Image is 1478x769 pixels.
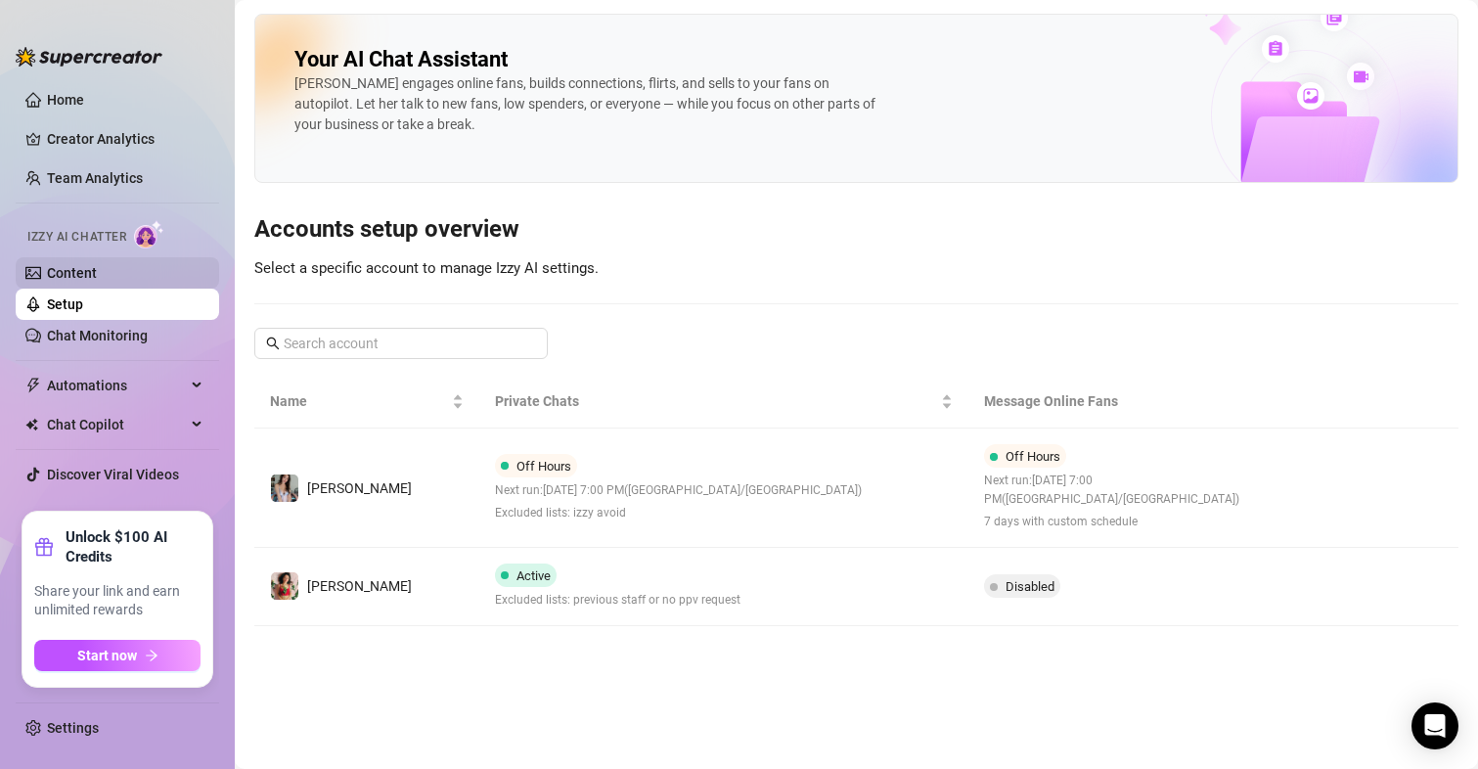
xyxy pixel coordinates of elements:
th: Private Chats [479,375,969,429]
h2: Your AI Chat Assistant [294,46,508,73]
a: Content [47,265,97,281]
th: Message Online Fans [968,375,1295,429]
button: Start nowarrow-right [34,640,201,671]
a: Discover Viral Videos [47,467,179,482]
h3: Accounts setup overview [254,214,1458,246]
span: arrow-right [145,649,158,662]
img: Chat Copilot [25,418,38,431]
div: [PERSON_NAME] engages online fans, builds connections, flirts, and sells to your fans on autopilo... [294,73,881,135]
input: Search account [284,333,520,354]
img: maki [271,572,298,600]
span: Disabled [1006,579,1054,594]
img: logo-BBDzfeDw.svg [16,47,162,67]
div: Open Intercom Messenger [1411,702,1458,749]
span: gift [34,537,54,557]
span: Select a specific account to manage Izzy AI settings. [254,259,599,277]
span: Share your link and earn unlimited rewards [34,582,201,620]
span: Automations [47,370,186,401]
span: Next run: [DATE] 7:00 PM ( [GEOGRAPHIC_DATA]/[GEOGRAPHIC_DATA] ) [984,472,1279,509]
span: Chat Copilot [47,409,186,440]
span: thunderbolt [25,378,41,393]
a: Setup [47,296,83,312]
span: [PERSON_NAME] [307,578,412,594]
a: Team Analytics [47,170,143,186]
a: Chat Monitoring [47,328,148,343]
span: Off Hours [516,459,571,474]
img: Maki [271,475,298,502]
span: Next run: [DATE] 7:00 PM ( [GEOGRAPHIC_DATA]/[GEOGRAPHIC_DATA] ) [495,481,862,500]
a: Settings [47,720,99,736]
span: 7 days with custom schedule [984,513,1279,531]
span: Excluded lists: previous staff or no ppv request [495,591,740,610]
span: Excluded lists: izzy avoid [495,504,862,522]
span: Name [270,390,448,412]
span: Start now [77,648,137,663]
th: Name [254,375,479,429]
span: Private Chats [495,390,938,412]
span: Izzy AI Chatter [27,228,126,247]
a: Creator Analytics [47,123,203,155]
strong: Unlock $100 AI Credits [66,527,201,566]
span: search [266,337,280,350]
span: [PERSON_NAME] [307,480,412,496]
span: Active [516,568,551,583]
span: Off Hours [1006,449,1060,464]
a: Home [47,92,84,108]
img: AI Chatter [134,220,164,249]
